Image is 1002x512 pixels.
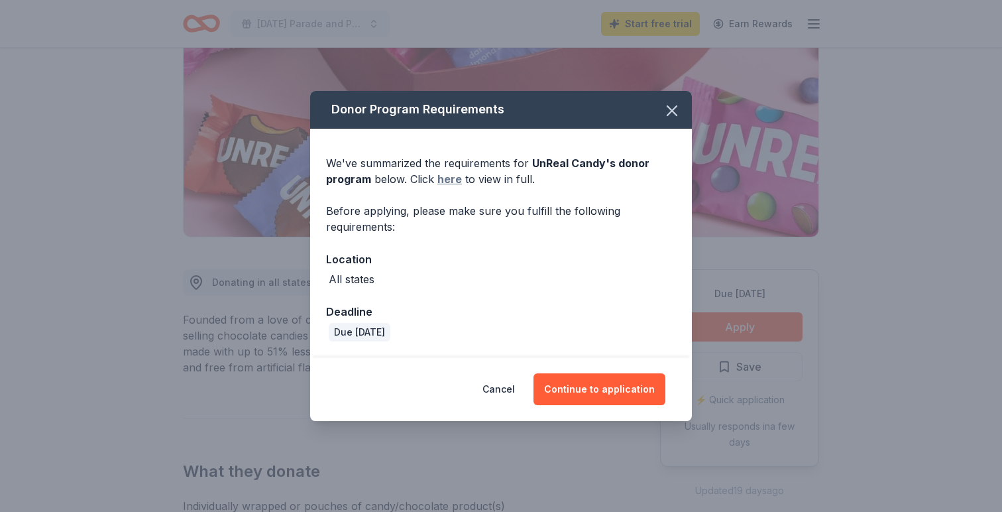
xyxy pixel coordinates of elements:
button: Continue to application [533,373,665,405]
div: Before applying, please make sure you fulfill the following requirements: [326,203,676,235]
div: Deadline [326,303,676,320]
a: here [437,171,462,187]
div: Due [DATE] [329,323,390,342]
div: Donor Program Requirements [310,91,692,129]
div: Location [326,251,676,268]
div: All states [329,271,374,287]
button: Cancel [482,373,515,405]
div: We've summarized the requirements for below. Click to view in full. [326,155,676,187]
